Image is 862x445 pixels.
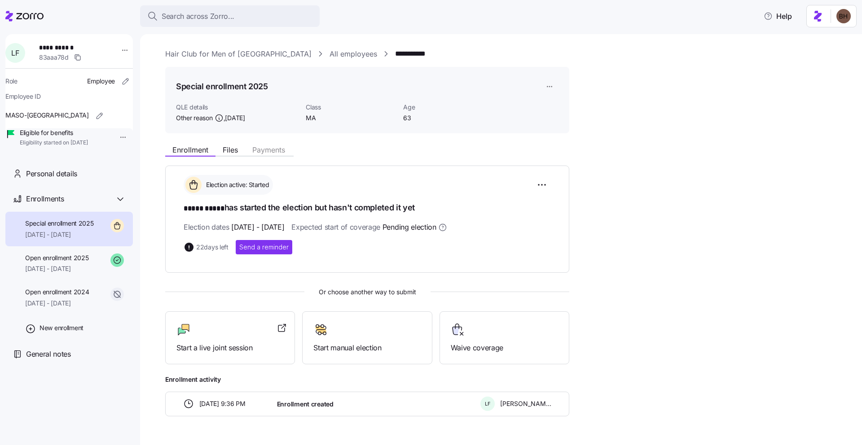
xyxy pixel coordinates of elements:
span: Enrollment activity [165,375,569,384]
span: Open enrollment 2025 [25,253,88,262]
span: Expected start of coverage [291,222,447,233]
button: Search across Zorro... [140,5,320,27]
span: Search across Zorro... [162,11,234,22]
span: Payments [252,146,285,153]
span: Pending election [383,222,436,233]
span: L F [485,401,491,406]
button: Help [756,7,799,25]
span: Role [5,77,18,86]
span: MASO-[GEOGRAPHIC_DATA] [5,111,89,120]
span: Start a live joint session [176,342,284,353]
span: Eligibility started on [DATE] [20,139,88,147]
span: Or choose another way to submit [165,287,569,297]
span: [DATE] - [DATE] [25,264,88,273]
span: Waive coverage [451,342,558,353]
span: Open enrollment 2024 [25,288,89,297]
span: Files [223,146,238,153]
span: Class [306,103,396,112]
span: Special enrollment 2025 [25,219,94,228]
span: [DATE] - [DATE] [25,230,94,239]
span: Enrollment [172,146,208,153]
span: 63 [403,113,493,122]
span: Personal details [26,168,77,179]
span: Send a reminder [239,243,289,252]
span: MA [306,113,396,122]
span: Election dates [184,222,284,233]
span: Start manual election [313,342,421,353]
span: Enrollments [26,193,64,205]
span: Employee [87,77,115,86]
span: [DATE] - [DATE] [25,299,89,308]
span: Eligible for benefits [20,128,88,137]
img: c3c218ad70e66eeb89914ccc98a2927c [836,9,851,23]
span: L F [11,49,19,57]
span: Age [403,103,493,112]
span: 83aaa78d [39,53,69,62]
button: Send a reminder [236,240,292,254]
h1: Special enrollment 2025 [176,81,268,92]
span: [PERSON_NAME] [500,399,551,408]
span: Employee ID [5,92,41,101]
span: Other reason , [176,113,245,122]
span: [DATE] 9:36 PM [199,399,246,408]
a: Hair Club for Men of [GEOGRAPHIC_DATA] [165,48,312,60]
span: 22 days left [196,243,229,252]
span: QLE details [176,103,299,112]
span: Enrollment created [277,400,334,409]
span: Election active: Started [203,180,269,189]
h1: has started the election but hasn't completed it yet [184,202,551,214]
span: [DATE] - [DATE] [231,222,284,233]
span: [DATE] [225,113,245,122]
span: General notes [26,349,71,360]
span: New enrollment [40,323,84,332]
span: Help [764,11,792,22]
a: All employees [330,48,377,60]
